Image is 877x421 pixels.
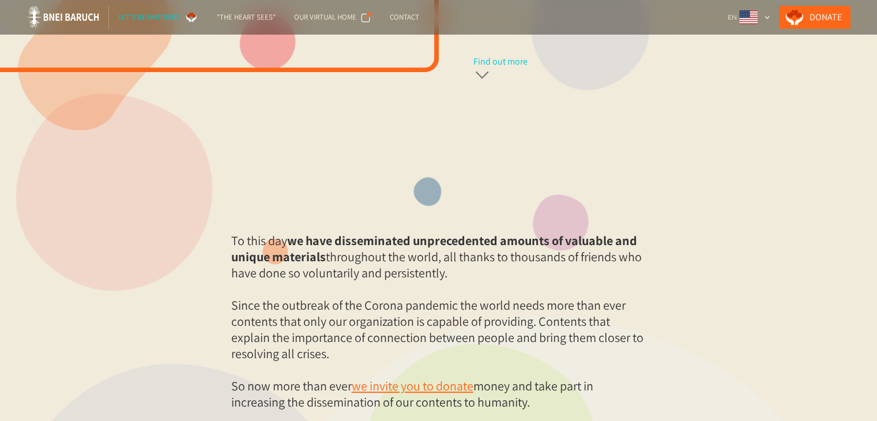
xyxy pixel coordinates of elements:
[727,12,736,23] div: EN
[722,6,774,29] div: EN
[294,12,356,23] div: Our Virtual Home
[118,12,180,23] div: Let's be partners
[217,12,276,23] div: "The Heart Sees"
[109,6,208,29] a: Let's be partners
[352,378,473,394] a: we invite you to donate
[473,56,528,67] div: Find out more
[231,232,637,265] strong: we have disseminated unprecedented amounts of valuable and unique materials
[390,12,419,23] div: Contact
[473,55,700,86] a: Find out more
[285,6,381,29] a: Our Virtual Home
[208,6,285,29] a: "The Heart Sees"
[779,6,850,29] a: Donate
[381,6,428,29] a: Contact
